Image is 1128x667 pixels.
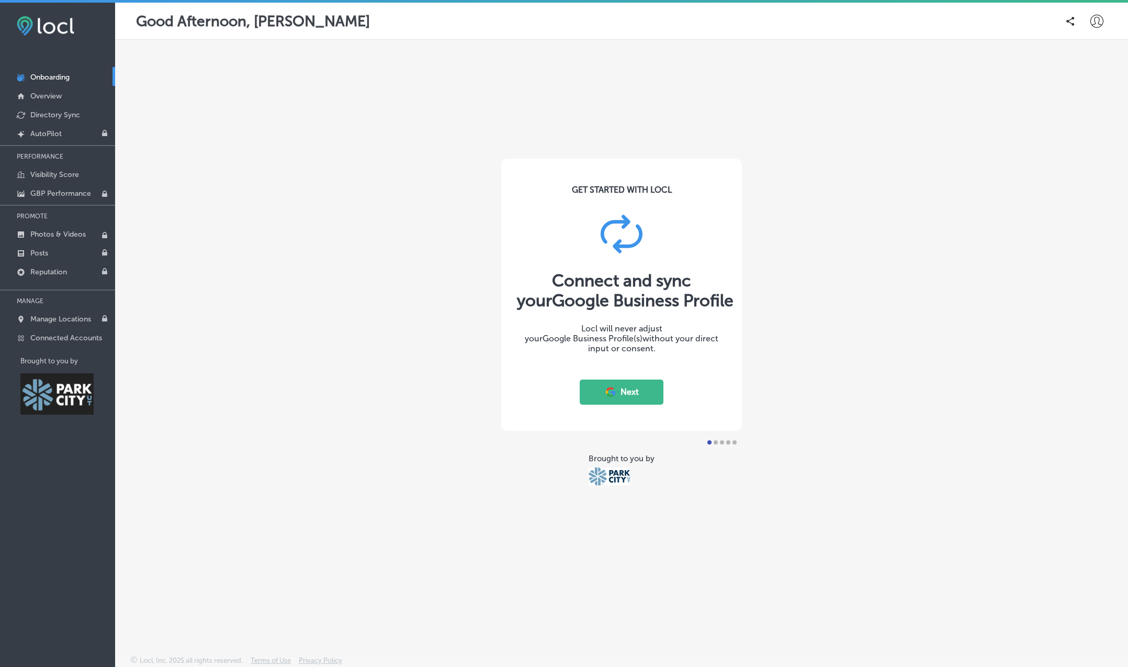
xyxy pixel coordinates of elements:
p: Reputation [30,268,67,276]
img: Park City [589,468,630,486]
p: Posts [30,249,48,258]
p: Visibility Score [30,170,79,179]
p: Photos & Videos [30,230,86,239]
div: GET STARTED WITH LOCL [572,185,672,195]
p: Good Afternoon, [PERSON_NAME] [136,13,370,30]
img: Park City [20,373,94,415]
p: Brought to you by [20,357,115,365]
img: fda3e92497d09a02dc62c9cd864e3231.png [17,16,74,36]
p: AutoPilot [30,129,62,138]
div: Brought to you by [589,454,655,463]
div: Connect and sync your [517,271,726,310]
button: Next [580,380,663,405]
span: Google Business Profile(s) [543,333,642,343]
p: GBP Performance [30,189,91,198]
p: Overview [30,92,62,101]
div: Locl will never adjust your without your direct input or consent. [517,324,726,353]
p: Locl, Inc. 2025 all rights reserved. [140,657,243,664]
p: Connected Accounts [30,333,102,342]
span: Google Business Profile [552,291,734,310]
p: Manage Locations [30,315,91,324]
p: Onboarding [30,73,70,82]
p: Directory Sync [30,110,80,119]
